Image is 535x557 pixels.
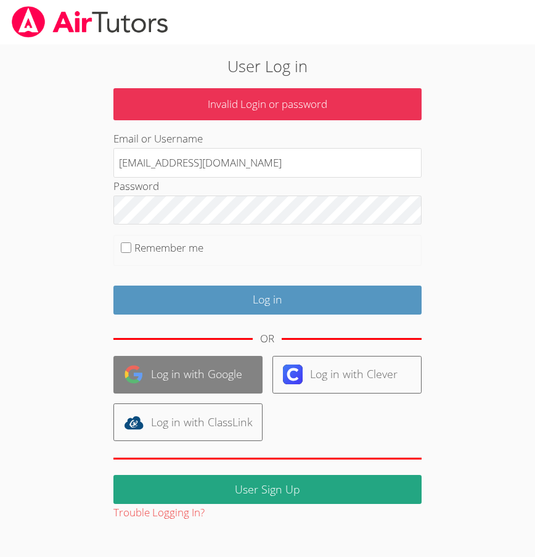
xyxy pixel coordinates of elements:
[10,6,169,38] img: airtutors_banner-c4298cdbf04f3fff15de1276eac7730deb9818008684d7c2e4769d2f7ddbe033.png
[113,504,205,522] button: Trouble Logging In?
[124,413,144,432] img: classlink-logo-d6bb404cc1216ec64c9a2012d9dc4662098be43eaf13dc465df04b49fa7ab582.svg
[113,88,422,121] p: Invalid Login or password
[113,475,422,504] a: User Sign Up
[283,365,303,384] img: clever-logo-6eab21bc6e7a338710f1a6ff85c0baf02591cd810cc4098c63d3a4b26e2feb20.svg
[75,54,460,78] h2: User Log in
[113,286,422,315] input: Log in
[113,179,159,193] label: Password
[113,131,203,146] label: Email or Username
[260,330,274,348] div: OR
[272,356,422,394] a: Log in with Clever
[113,356,263,394] a: Log in with Google
[124,365,144,384] img: google-logo-50288ca7cdecda66e5e0955fdab243c47b7ad437acaf1139b6f446037453330a.svg
[113,403,263,441] a: Log in with ClassLink
[134,241,203,255] label: Remember me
